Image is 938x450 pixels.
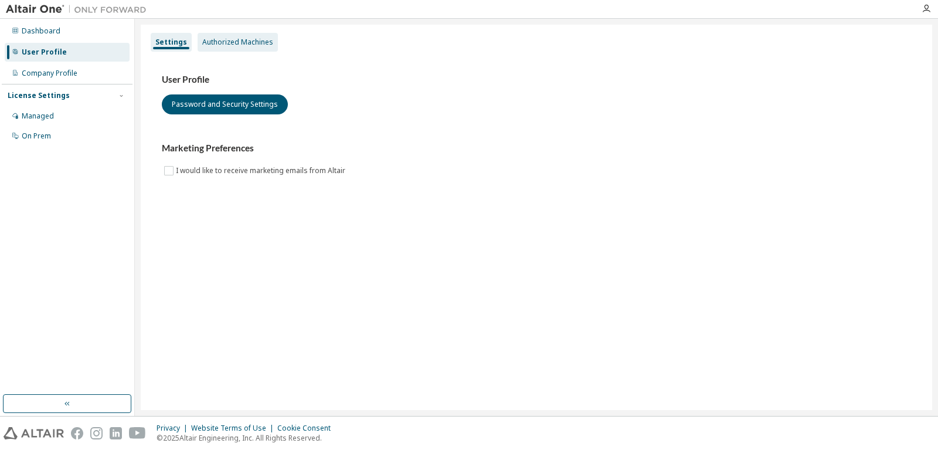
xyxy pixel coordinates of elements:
div: Company Profile [22,69,77,78]
img: altair_logo.svg [4,427,64,439]
div: Cookie Consent [277,424,338,433]
img: youtube.svg [129,427,146,439]
div: On Prem [22,131,51,141]
div: Privacy [157,424,191,433]
div: Settings [155,38,187,47]
h3: User Profile [162,74,911,86]
div: Dashboard [22,26,60,36]
p: © 2025 Altair Engineering, Inc. All Rights Reserved. [157,433,338,443]
div: License Settings [8,91,70,100]
label: I would like to receive marketing emails from Altair [176,164,348,178]
div: Authorized Machines [202,38,273,47]
button: Password and Security Settings [162,94,288,114]
div: User Profile [22,48,67,57]
img: Altair One [6,4,152,15]
h3: Marketing Preferences [162,143,911,154]
img: linkedin.svg [110,427,122,439]
div: Website Terms of Use [191,424,277,433]
div: Managed [22,111,54,121]
img: instagram.svg [90,427,103,439]
img: facebook.svg [71,427,83,439]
